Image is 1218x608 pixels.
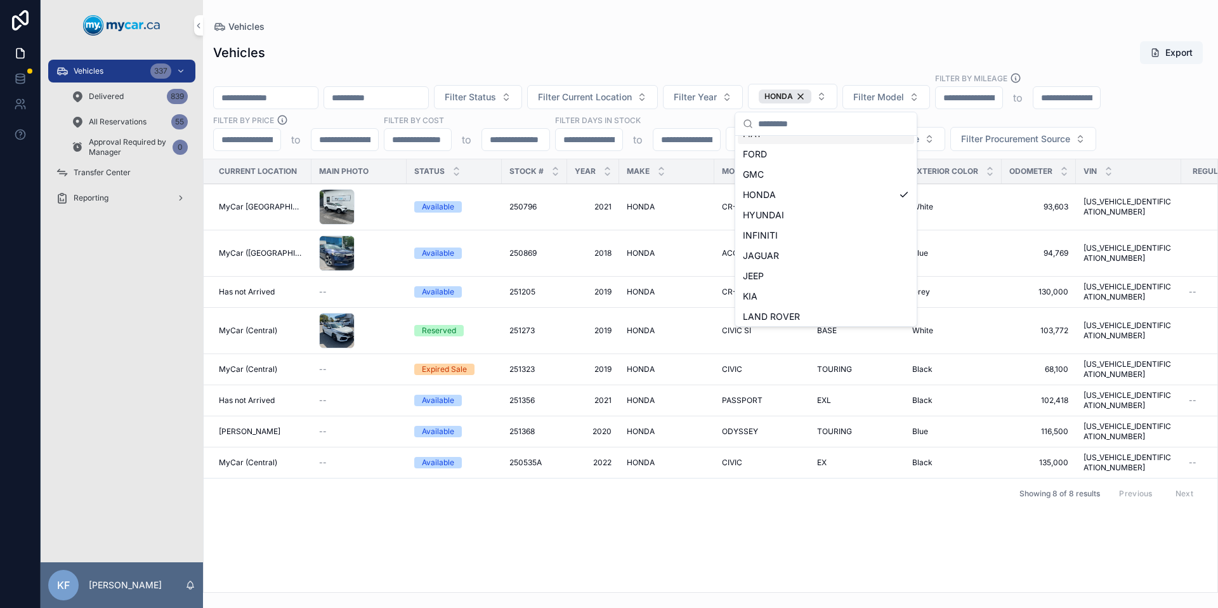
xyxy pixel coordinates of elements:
[817,458,897,468] a: EX
[555,114,641,126] label: Filter Days In Stock
[414,248,494,259] a: Available
[627,248,655,258] span: HONDA
[743,188,776,201] span: HONDA
[743,270,764,282] span: JEEP
[167,89,188,104] div: 839
[722,458,742,468] span: CIVIC
[627,458,655,468] span: HONDA
[627,364,655,374] span: HONDA
[912,395,933,406] span: Black
[912,248,928,258] span: Blue
[663,85,743,109] button: Select Button
[414,426,494,437] a: Available
[735,136,917,326] div: Suggestions
[912,287,994,297] a: Grey
[509,364,560,374] a: 251323
[63,136,195,159] a: Approval Required by Manager0
[817,364,897,374] a: TOURING
[509,364,535,374] span: 251323
[509,326,560,336] a: 251273
[219,166,297,176] span: Current Location
[912,395,994,406] a: Black
[633,132,643,147] p: to
[575,248,612,258] span: 2018
[319,166,369,176] span: Main Photo
[384,114,444,126] label: FILTER BY COST
[57,578,70,593] span: KF
[538,91,632,103] span: Filter Current Location
[627,166,650,176] span: Make
[422,286,454,298] div: Available
[912,166,978,176] span: Exterior Color
[912,458,933,468] span: Black
[219,458,277,468] span: MyCar (Central)
[509,458,560,468] a: 250535A
[627,202,707,212] a: HONDA
[319,287,399,297] a: --
[1084,359,1174,380] span: [US_VEHICLE_IDENTIFICATION_NUMBER]
[748,84,837,109] button: Select Button
[627,287,707,297] a: HONDA
[219,458,304,468] a: MyCar (Central)
[575,166,596,176] span: Year
[89,91,124,102] span: Delivered
[842,85,930,109] button: Select Button
[219,326,277,336] span: MyCar (Central)
[1009,458,1068,468] span: 135,000
[422,248,454,259] div: Available
[722,395,802,406] a: PASSPORT
[414,325,494,336] a: Reserved
[319,395,327,406] span: --
[1013,90,1023,105] p: to
[575,202,612,212] a: 2021
[575,326,612,336] a: 2019
[414,395,494,406] a: Available
[817,326,837,336] span: BASE
[319,395,399,406] a: --
[219,287,275,297] span: Has not Arrived
[422,457,454,468] div: Available
[1189,395,1196,406] span: --
[74,66,103,76] span: Vehicles
[575,426,612,437] a: 2020
[743,209,784,221] span: HYUNDAI
[912,426,994,437] a: Blue
[1009,364,1068,374] span: 68,100
[817,395,897,406] a: EXL
[89,117,147,127] span: All Reservations
[912,364,933,374] span: Black
[912,458,994,468] a: Black
[1084,453,1174,473] span: [US_VEHICLE_IDENTIFICATION_NUMBER]
[1084,421,1174,442] span: [US_VEHICLE_IDENTIFICATION_NUMBER]
[414,286,494,298] a: Available
[1009,395,1068,406] a: 102,418
[743,290,757,303] span: KIA
[63,85,195,108] a: Delivered839
[1084,166,1097,176] span: VIN
[422,395,454,406] div: Available
[575,287,612,297] a: 2019
[817,395,831,406] span: EXL
[1009,326,1068,336] span: 103,772
[1189,287,1196,297] span: --
[722,287,741,297] span: CR-V
[1084,282,1174,302] a: [US_VEHICLE_IDENTIFICATION_NUMBER]
[509,248,537,258] span: 250869
[219,395,304,406] a: Has not Arrived
[743,168,764,181] span: GMC
[1084,197,1174,217] a: [US_VEHICLE_IDENTIFICATION_NUMBER]
[1084,243,1174,263] span: [US_VEHICLE_IDENTIFICATION_NUMBER]
[219,326,304,336] a: MyCar (Central)
[509,166,544,176] span: Stock #
[627,458,707,468] a: HONDA
[83,15,160,36] img: App logo
[509,287,535,297] span: 251205
[1084,321,1174,341] span: [US_VEHICLE_IDENTIFICATION_NUMBER]
[291,132,301,147] p: to
[219,426,304,437] a: [PERSON_NAME]
[319,364,399,374] a: --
